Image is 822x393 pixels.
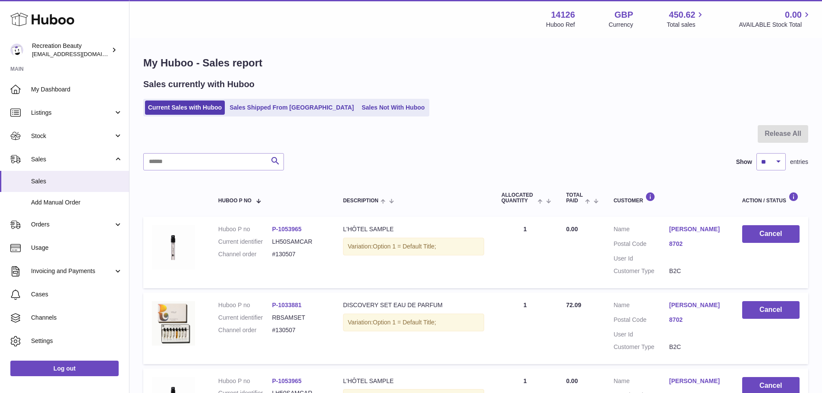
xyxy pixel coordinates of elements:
span: Description [343,198,378,204]
button: Cancel [742,301,800,319]
span: AVAILABLE Stock Total [739,21,812,29]
span: [EMAIL_ADDRESS][DOMAIN_NAME] [32,50,127,57]
a: 8702 [669,240,725,248]
span: 0.00 [566,377,578,384]
td: 1 [493,217,557,288]
div: Currency [609,21,633,29]
dd: #130507 [272,326,326,334]
img: L_Hotel2mlsample_1_54fb7227-5c0d-4437-b810-01e04fa2e7ca.jpg [152,225,195,270]
a: Log out [10,361,119,376]
h1: My Huboo - Sales report [143,56,808,70]
a: Sales Not With Huboo [359,101,428,115]
dt: Huboo P no [218,225,272,233]
dt: Huboo P no [218,301,272,309]
span: Channels [31,314,123,322]
span: Total paid [566,192,583,204]
dt: Channel order [218,326,272,334]
dt: User Id [614,255,669,263]
a: 450.62 Total sales [667,9,705,29]
dd: B2C [669,267,725,275]
label: Show [736,158,752,166]
td: 1 [493,292,557,364]
div: L'HÔTEL SAMPLE [343,225,484,233]
span: Stock [31,132,113,140]
span: Add Manual Order [31,198,123,207]
img: ANWD_12ML.jpg [152,301,195,346]
dt: Current identifier [218,314,272,322]
dt: Name [614,377,669,387]
span: 72.09 [566,302,581,308]
span: Cases [31,290,123,299]
dt: Postal Code [614,316,669,326]
dt: User Id [614,330,669,339]
div: Customer [614,192,725,204]
span: Sales [31,155,113,163]
span: Sales [31,177,123,185]
span: Settings [31,337,123,345]
a: Sales Shipped From [GEOGRAPHIC_DATA] [227,101,357,115]
h2: Sales currently with Huboo [143,79,255,90]
dt: Customer Type [614,267,669,275]
a: P-1053965 [272,226,302,233]
strong: 14126 [551,9,575,21]
a: P-1033881 [272,302,302,308]
a: [PERSON_NAME] [669,301,725,309]
a: P-1053965 [272,377,302,384]
dt: Postal Code [614,240,669,250]
dd: #130507 [272,250,326,258]
span: ALLOCATED Quantity [501,192,535,204]
a: [PERSON_NAME] [669,377,725,385]
span: Option 1 = Default Title; [373,243,436,250]
span: Huboo P no [218,198,252,204]
span: Option 1 = Default Title; [373,319,436,326]
span: Invoicing and Payments [31,267,113,275]
div: DISCOVERY SET EAU DE PARFUM [343,301,484,309]
span: 0.00 [566,226,578,233]
a: 8702 [669,316,725,324]
div: Recreation Beauty [32,42,110,58]
dt: Current identifier [218,238,272,246]
span: My Dashboard [31,85,123,94]
div: Huboo Ref [546,21,575,29]
div: L'HÔTEL SAMPLE [343,377,484,385]
strong: GBP [614,9,633,21]
a: [PERSON_NAME] [669,225,725,233]
dd: LH50SAMCAR [272,238,326,246]
span: Listings [31,109,113,117]
dt: Name [614,225,669,236]
a: 0.00 AVAILABLE Stock Total [739,9,812,29]
dt: Customer Type [614,343,669,351]
dd: RBSAMSET [272,314,326,322]
div: Variation: [343,238,484,255]
span: entries [790,158,808,166]
span: Usage [31,244,123,252]
dt: Huboo P no [218,377,272,385]
div: Variation: [343,314,484,331]
div: Action / Status [742,192,800,204]
dd: B2C [669,343,725,351]
span: 0.00 [785,9,802,21]
span: 450.62 [669,9,695,21]
img: internalAdmin-14126@internal.huboo.com [10,44,23,57]
button: Cancel [742,225,800,243]
dt: Channel order [218,250,272,258]
span: Total sales [667,21,705,29]
a: Current Sales with Huboo [145,101,225,115]
span: Orders [31,220,113,229]
dt: Name [614,301,669,311]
